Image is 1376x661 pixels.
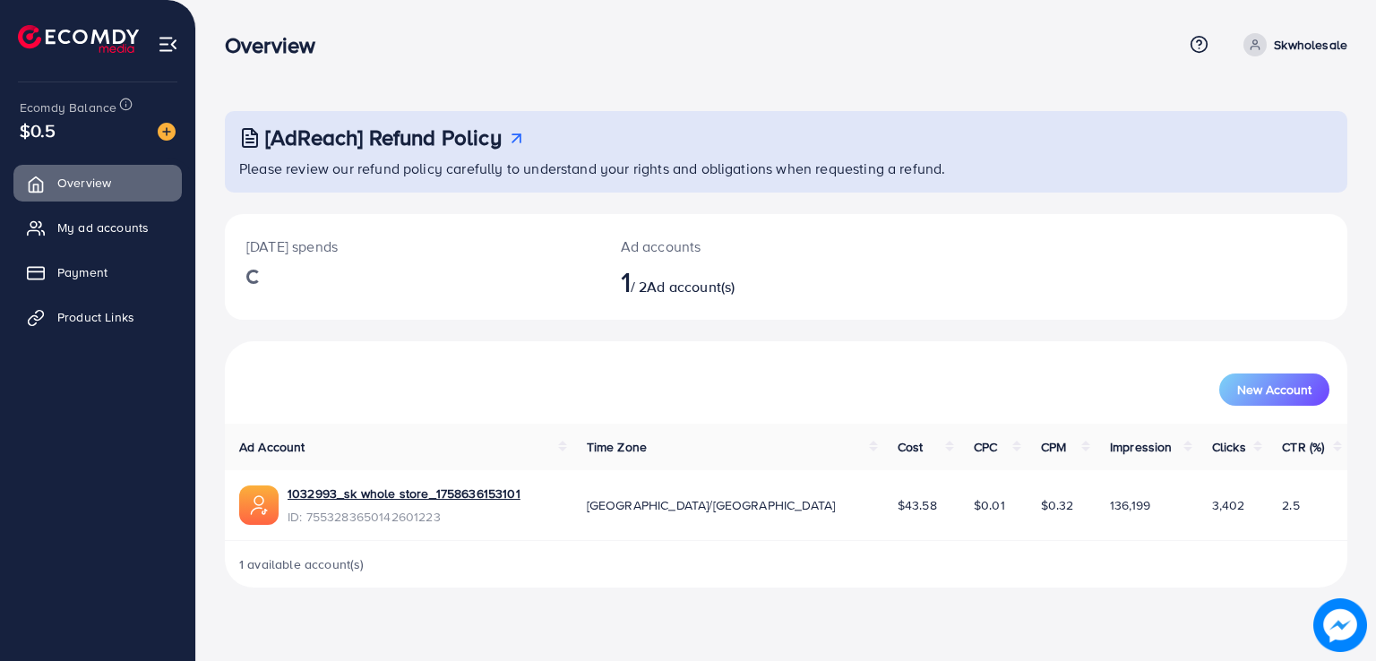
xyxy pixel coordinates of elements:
[1274,34,1347,56] p: Skwholesale
[239,555,365,573] span: 1 available account(s)
[1212,438,1246,456] span: Clicks
[288,485,520,502] a: 1032993_sk whole store_1758636153101
[239,485,279,525] img: ic-ads-acc.e4c84228.svg
[20,99,116,116] span: Ecomdy Balance
[974,496,1005,514] span: $0.01
[57,174,111,192] span: Overview
[57,219,149,236] span: My ad accounts
[1041,496,1074,514] span: $0.32
[974,438,997,456] span: CPC
[265,124,502,150] h3: [AdReach] Refund Policy
[621,261,631,302] span: 1
[1282,496,1299,514] span: 2.5
[1110,438,1173,456] span: Impression
[898,438,924,456] span: Cost
[647,277,735,296] span: Ad account(s)
[18,25,139,53] img: logo
[158,123,176,141] img: image
[1282,438,1324,456] span: CTR (%)
[246,236,578,257] p: [DATE] spends
[1041,438,1066,456] span: CPM
[57,308,134,326] span: Product Links
[1237,383,1311,396] span: New Account
[898,496,937,514] span: $43.58
[587,438,647,456] span: Time Zone
[621,236,858,257] p: Ad accounts
[1236,33,1347,56] a: Skwholesale
[13,210,182,245] a: My ad accounts
[13,254,182,290] a: Payment
[13,165,182,201] a: Overview
[288,508,520,526] span: ID: 7553283650142601223
[225,32,330,58] h3: Overview
[20,117,56,143] span: $0.5
[158,34,178,55] img: menu
[1219,373,1329,406] button: New Account
[587,496,836,514] span: [GEOGRAPHIC_DATA]/[GEOGRAPHIC_DATA]
[1313,598,1367,652] img: image
[621,264,858,298] h2: / 2
[1212,496,1245,514] span: 3,402
[239,438,305,456] span: Ad Account
[57,263,107,281] span: Payment
[1110,496,1150,514] span: 136,199
[239,158,1337,179] p: Please review our refund policy carefully to understand your rights and obligations when requesti...
[13,299,182,335] a: Product Links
